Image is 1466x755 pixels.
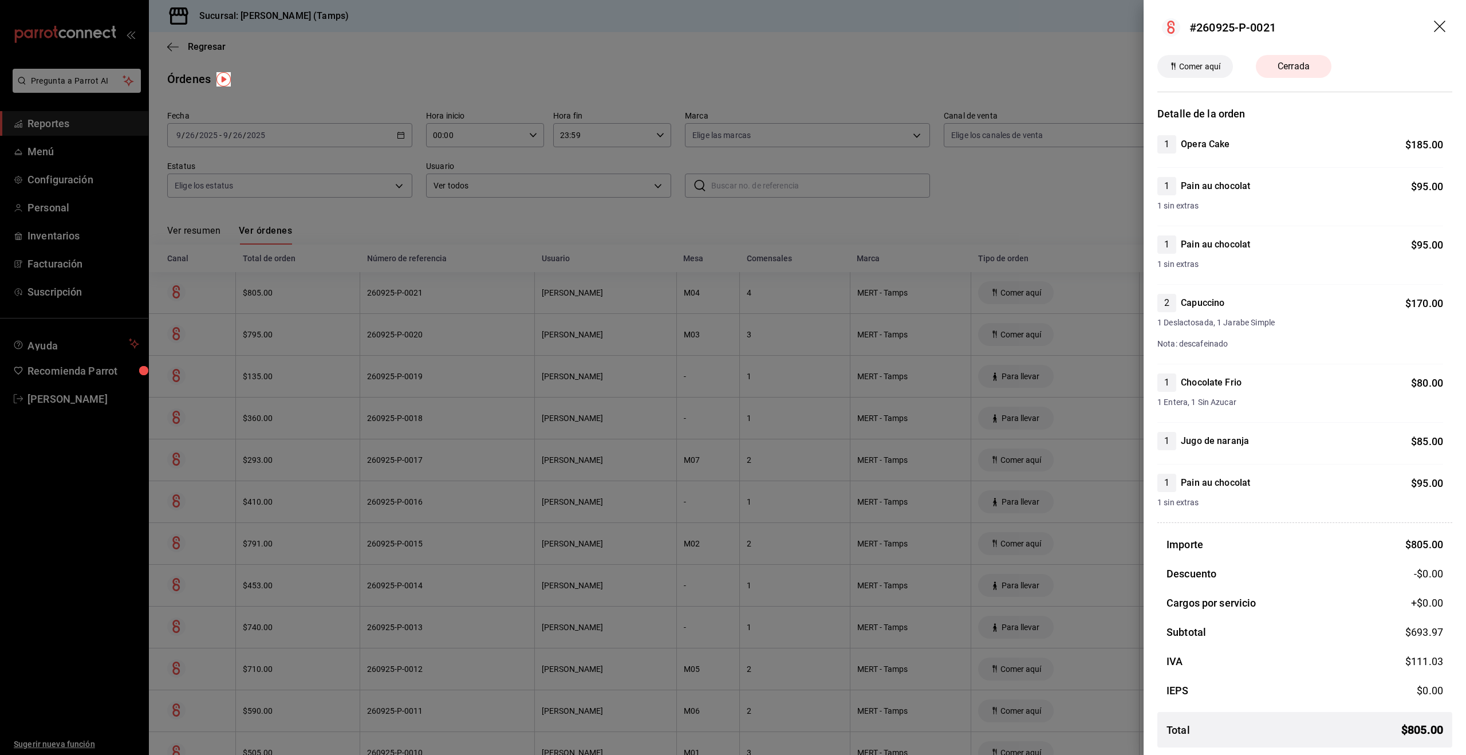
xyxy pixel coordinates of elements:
[1157,396,1443,408] span: 1 Entera, 1 Sin Azucar
[1157,106,1452,121] h3: Detalle de la orden
[1167,624,1206,640] h3: Subtotal
[1157,137,1176,151] span: 1
[1157,296,1176,310] span: 2
[1157,238,1176,251] span: 1
[1181,179,1250,193] h4: Pain au chocolat
[1405,297,1443,309] span: $ 170.00
[1157,376,1176,390] span: 1
[1411,477,1443,489] span: $ 95.00
[1411,180,1443,192] span: $ 95.00
[1181,434,1249,448] h4: Jugo de naranja
[1405,538,1443,550] span: $ 805.00
[1181,476,1250,490] h4: Pain au chocolat
[1167,654,1183,669] h3: IVA
[1434,21,1448,34] button: drag
[1189,19,1276,36] div: #260925-P-0021
[1167,683,1189,698] h3: IEPS
[1405,139,1443,151] span: $ 185.00
[1157,476,1176,490] span: 1
[1181,238,1250,251] h4: Pain au chocolat
[1405,626,1443,638] span: $ 693.97
[1411,377,1443,389] span: $ 80.00
[1411,595,1443,611] span: +$ 0.00
[1157,179,1176,193] span: 1
[1414,566,1443,581] span: -$0.00
[1157,317,1443,329] span: 1 Deslactosada, 1 Jarabe Simple
[1271,60,1317,73] span: Cerrada
[1405,655,1443,667] span: $ 111.03
[1181,137,1229,151] h4: Opera Cake
[1157,497,1443,509] span: 1 sin extras
[1181,296,1224,310] h4: Capuccino
[1411,239,1443,251] span: $ 95.00
[1417,685,1443,697] span: $ 0.00
[1157,339,1228,348] span: Nota: descafeinado
[1181,376,1242,390] h4: Chocolate Frio
[1157,434,1176,448] span: 1
[1411,435,1443,447] span: $ 85.00
[1167,537,1203,552] h3: Importe
[1167,595,1256,611] h3: Cargos por servicio
[1157,258,1443,270] span: 1 sin extras
[216,72,231,86] img: Tooltip marker
[1175,61,1225,73] span: Comer aquí
[1167,722,1190,738] h3: Total
[1401,721,1443,738] span: $ 805.00
[1157,200,1443,212] span: 1 sin extras
[1167,566,1216,581] h3: Descuento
